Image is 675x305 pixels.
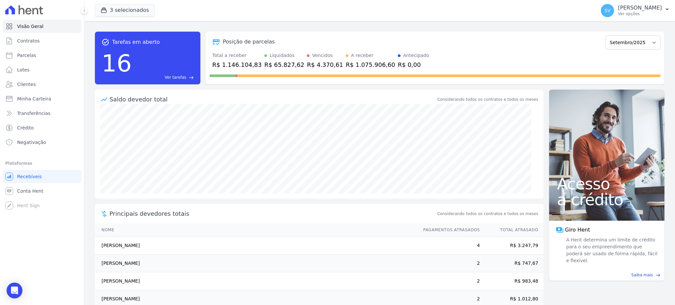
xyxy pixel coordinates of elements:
div: Posição de parcelas [223,38,275,46]
div: A receber [351,52,373,59]
span: Recebíveis [17,173,42,180]
span: a crédito [557,192,657,208]
a: Contratos [3,34,81,47]
span: A Hent determina um limite de crédito para o seu empreendimento que poderá ser usado de forma ráp... [565,236,658,264]
span: Crédito [17,125,34,131]
button: SV [PERSON_NAME] Ver opções [596,1,675,20]
td: 4 [417,237,480,255]
span: Saiba mais [631,272,653,278]
span: Ver tarefas [165,74,186,80]
span: Giro Hent [565,226,590,234]
a: Clientes [3,78,81,91]
div: Open Intercom Messenger [7,283,22,298]
div: Considerando todos os contratos e todos os meses [437,97,538,102]
td: R$ 3.247,79 [480,237,543,255]
td: 2 [417,255,480,272]
button: 3 selecionados [95,4,155,16]
span: Lotes [17,67,30,73]
td: R$ 747,67 [480,255,543,272]
th: Nome [95,223,417,237]
div: Saldo devedor total [109,95,436,104]
div: 16 [102,46,132,80]
div: Vencidos [312,52,333,59]
a: Saiba mais east [553,272,660,278]
div: R$ 1.075.906,60 [346,60,395,69]
span: east [189,75,194,80]
td: [PERSON_NAME] [95,272,417,290]
span: Transferências [17,110,50,117]
span: task_alt [102,38,109,46]
span: Principais devedores totais [109,209,436,218]
a: Parcelas [3,49,81,62]
span: east [656,273,660,278]
p: [PERSON_NAME] [618,5,662,11]
a: Crédito [3,121,81,134]
td: [PERSON_NAME] [95,237,417,255]
div: Plataformas [5,159,79,167]
span: Minha Carteira [17,96,51,102]
div: R$ 65.827,62 [264,60,304,69]
span: Parcelas [17,52,36,59]
a: Conta Hent [3,184,81,198]
span: Contratos [17,38,40,44]
span: Negativação [17,139,46,146]
span: Visão Geral [17,23,44,30]
span: SV [604,8,610,13]
a: Ver tarefas east [134,74,194,80]
a: Visão Geral [3,20,81,33]
a: Lotes [3,63,81,76]
p: Ver opções [618,11,662,16]
a: Recebíveis [3,170,81,183]
div: R$ 0,00 [398,60,429,69]
td: R$ 983,48 [480,272,543,290]
div: Total a receber [212,52,262,59]
th: Total Atrasado [480,223,543,237]
div: R$ 4.370,61 [307,60,343,69]
span: Considerando todos os contratos e todos os meses [437,211,538,217]
div: R$ 1.146.104,83 [212,60,262,69]
th: Pagamentos Atrasados [417,223,480,237]
div: Liquidados [270,52,295,59]
div: Antecipado [403,52,429,59]
span: Acesso [557,176,657,192]
td: 2 [417,272,480,290]
span: Tarefas em aberto [112,38,160,46]
td: [PERSON_NAME] [95,255,417,272]
span: Conta Hent [17,188,43,194]
span: Clientes [17,81,36,88]
a: Negativação [3,136,81,149]
a: Transferências [3,107,81,120]
a: Minha Carteira [3,92,81,105]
